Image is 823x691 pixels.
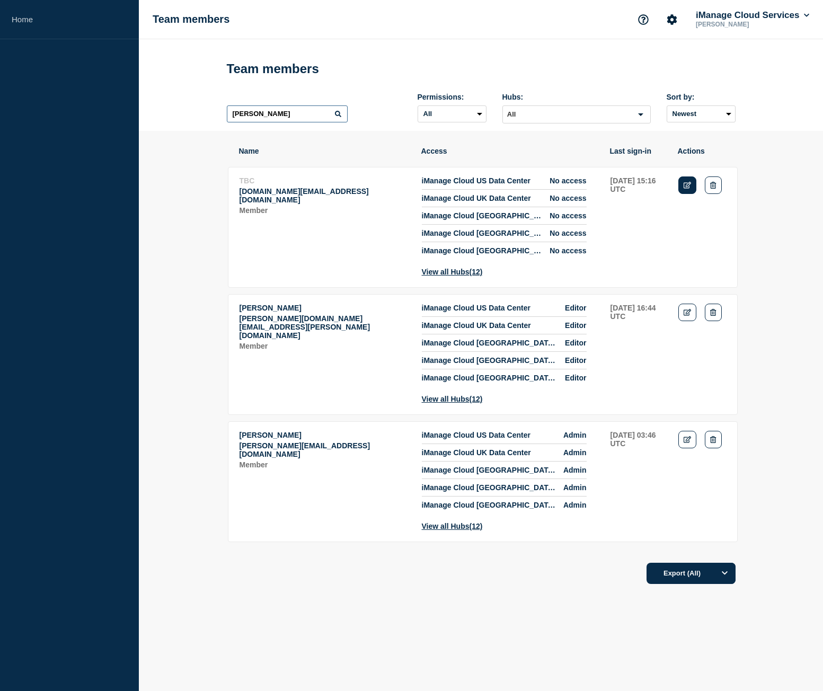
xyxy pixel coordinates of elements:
div: Sort by: [667,93,736,101]
button: Delete [705,431,721,448]
div: Permissions: [418,93,486,101]
li: Access to Hub iManage Cloud UK Data Center with role Editor [422,317,587,334]
div: Search for option [502,105,651,123]
button: iManage Cloud Services [694,10,811,21]
td: Last sign-in: 2025-09-10 16:44 UTC [610,303,667,404]
li: Access to Hub iManage Cloud US Data Center with role No access [422,176,587,190]
span: iManage Cloud [GEOGRAPHIC_DATA] Data Center [422,211,544,220]
p: Role: Member [240,460,410,469]
span: [PERSON_NAME] [240,431,302,439]
li: Access to Hub iManage Cloud UK Data Center with role No access [422,190,587,207]
li: Access to Hub iManage Cloud Brazil Data Center with role Admin [422,479,587,497]
span: Admin [563,501,587,509]
span: iManage Cloud [GEOGRAPHIC_DATA] Data Center [422,246,544,255]
span: iManage Cloud UK Data Center [422,321,531,330]
a: Edit [678,304,697,321]
li: Access to Hub iManage Cloud Brazil Data Center with role No access [422,225,587,242]
select: Sort by [667,105,736,122]
li: Access to Hub iManage Cloud Brazil Data Center with role Editor [422,352,587,369]
li: Access to Hub iManage Cloud Germany Data Center with role No access [422,242,587,255]
th: Last sign-in [609,146,667,156]
p: Email: ryan.kim@imanage.com [240,314,410,340]
td: Actions: Edit Delete [678,303,727,404]
input: Search team members [227,105,348,122]
td: Last sign-in: 2025-09-10 15:16 UTC [610,176,667,277]
span: Editor [565,339,586,347]
td: Actions: Edit Delete [678,176,727,277]
button: Export (All) [647,563,736,584]
p: Role: Member [240,342,410,350]
h1: Team members [153,13,229,25]
td: Actions: Edit Delete [678,430,727,531]
p: [PERSON_NAME] [694,21,804,28]
button: Account settings [661,8,683,31]
span: Editor [565,374,586,382]
th: Name [238,146,410,156]
span: Admin [563,448,587,457]
span: iManage Cloud [GEOGRAPHIC_DATA] Data Center [422,483,557,492]
span: Editor [565,356,586,365]
span: iManage Cloud US Data Center [422,176,530,185]
span: Admin [563,431,587,439]
div: Hubs: [502,93,651,101]
span: Admin [563,466,587,474]
button: View all Hubs(12) [422,522,483,530]
select: Permissions: [418,105,486,122]
span: No access [550,176,586,185]
span: iManage Cloud UK Data Center [422,448,531,457]
span: No access [550,211,586,220]
th: Actions [677,146,726,156]
span: Admin [563,483,587,492]
li: Access to Hub iManage Cloud US Data Center with role Admin [422,431,587,444]
span: Editor [565,321,586,330]
li: Access to Hub iManage Cloud Australia Data Center with role Editor [422,334,587,352]
span: iManage Cloud US Data Center [422,304,530,312]
span: iManage Cloud [GEOGRAPHIC_DATA] Data Center [422,339,559,347]
span: iManage Cloud US Data Center [422,431,530,439]
li: Access to Hub iManage Cloud Germany Data Center with role Admin [422,497,587,509]
button: View all Hubs(12) [422,268,483,276]
li: Access to Hub iManage Cloud US Data Center with role Editor [422,304,587,317]
input: Search for option [504,108,632,121]
span: Editor [565,304,586,312]
button: View all Hubs(12) [422,395,483,403]
li: Access to Hub iManage Cloud Germany Data Center with role Editor [422,369,587,382]
span: iManage Cloud UK Data Center [422,194,531,202]
button: Delete [705,176,721,194]
span: No access [550,194,586,202]
button: Delete [705,304,721,321]
span: (12) [470,522,483,530]
p: Email: ryan.citta@imanage.com [240,441,410,458]
span: (12) [470,395,483,403]
li: Access to Hub iManage Cloud Australia Data Center with role Admin [422,462,587,479]
span: (12) [470,268,483,276]
span: No access [550,229,586,237]
p: Role: Member [240,206,410,215]
li: Access to Hub iManage Cloud Australia Data Center with role No access [422,207,587,225]
span: TBC [240,176,255,185]
p: Email: ryan.green@imanage.com [240,187,410,204]
p: Name: TBC [240,176,410,185]
a: Edit [678,176,697,194]
a: Edit [678,431,697,448]
button: Support [632,8,654,31]
button: Options [714,563,736,584]
h1: Team members [227,61,319,76]
span: iManage Cloud [GEOGRAPHIC_DATA] Data Center [422,356,559,365]
th: Access [421,146,599,156]
span: No access [550,246,586,255]
span: iManage Cloud [GEOGRAPHIC_DATA] Data Center [422,466,557,474]
td: Last sign-in: 2024-07-23 03:46 UTC [610,430,667,531]
p: Name: Ryan Kim [240,304,410,312]
span: iManage Cloud [GEOGRAPHIC_DATA] Data Center [422,229,544,237]
span: [PERSON_NAME] [240,304,302,312]
span: iManage Cloud [GEOGRAPHIC_DATA] Data Center [422,374,559,382]
span: iManage Cloud [GEOGRAPHIC_DATA] Data Center [422,501,557,509]
p: Name: Ryan Citta [240,431,410,439]
li: Access to Hub iManage Cloud UK Data Center with role Admin [422,444,587,462]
